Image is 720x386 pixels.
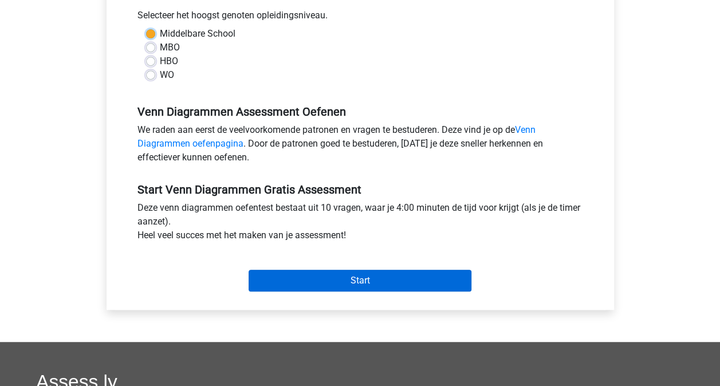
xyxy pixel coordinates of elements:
[160,27,235,41] label: Middelbare School
[137,183,583,196] h5: Start Venn Diagrammen Gratis Assessment
[129,123,592,169] div: We raden aan eerst de veelvoorkomende patronen en vragen te bestuderen. Deze vind je op de . Door...
[160,68,174,82] label: WO
[129,9,592,27] div: Selecteer het hoogst genoten opleidingsniveau.
[137,105,583,119] h5: Venn Diagrammen Assessment Oefenen
[249,270,471,292] input: Start
[160,54,178,68] label: HBO
[129,201,592,247] div: Deze venn diagrammen oefentest bestaat uit 10 vragen, waar je 4:00 minuten de tijd voor krijgt (a...
[160,41,180,54] label: MBO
